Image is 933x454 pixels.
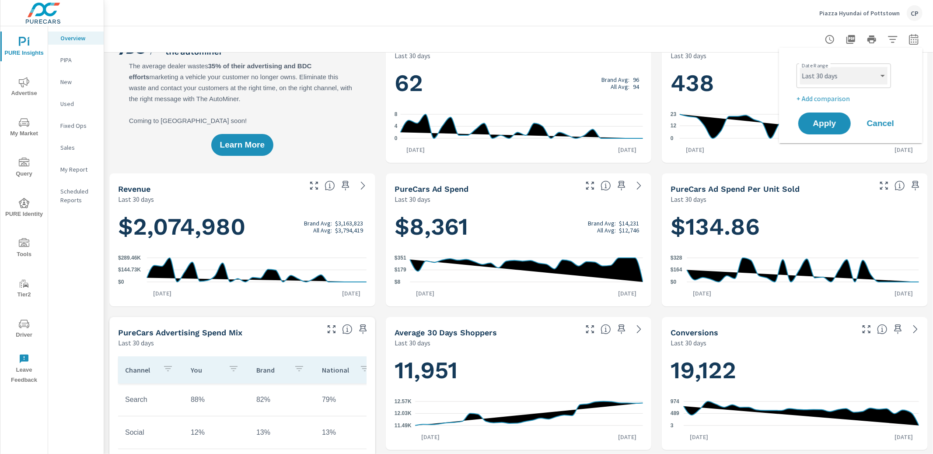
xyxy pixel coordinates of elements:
a: See more details in report [632,179,646,193]
text: $351 [395,255,406,261]
button: "Export Report to PDF" [842,31,860,48]
p: All Avg: [597,227,616,234]
div: CP [907,5,923,21]
h1: 11,951 [395,355,643,385]
p: Sales [60,143,97,152]
p: [DATE] [336,289,367,298]
p: $12,746 [619,227,639,234]
p: [DATE] [400,145,431,154]
div: Used [48,97,104,110]
p: PIPA [60,56,97,64]
span: This table looks at how you compare to the amount of budget you spend per channel as opposed to y... [342,324,353,334]
span: Learn More [220,141,265,149]
text: $164 [671,267,682,273]
p: All Avg: [313,227,332,234]
text: $289.46K [118,255,141,261]
p: Last 30 days [395,50,430,61]
h5: PureCars Ad Spend [395,184,469,194]
span: Leave Feedback [3,354,45,385]
h5: Revenue [118,184,150,194]
span: Save this to your personalized report [909,179,923,193]
p: + Add comparison [797,93,909,104]
button: Apply Filters [884,31,902,48]
text: 12 [671,123,677,129]
p: You [191,366,221,374]
p: [DATE] [612,145,643,154]
span: A rolling 30 day total of daily Shoppers on the dealership website, averaged over the selected da... [601,324,611,334]
h5: PureCars Ad Spend Per Unit Sold [671,184,800,194]
span: Save this to your personalized report [891,322,905,336]
text: 12.03K [395,411,412,417]
p: [DATE] [888,433,919,441]
p: Last 30 days [395,194,430,204]
p: Brand Avg: [588,220,616,227]
text: 12.57K [395,398,412,405]
span: Total sales revenue over the selected date range. [Source: This data is sourced from the dealer’s... [325,180,335,191]
button: Make Fullscreen [860,322,874,336]
span: Apply [807,120,842,127]
button: Make Fullscreen [325,322,339,336]
text: 0 [671,135,674,141]
a: See more details in report [356,179,370,193]
button: Select Date Range [905,31,923,48]
text: $0 [118,279,124,285]
span: Cancel [863,120,898,127]
p: My Report [60,165,97,174]
p: [DATE] [687,289,718,298]
button: Make Fullscreen [583,179,597,193]
span: Total cost of media for all PureCars channels for the selected dealership group over the selected... [601,180,611,191]
td: Search [118,389,184,411]
p: Brand [256,366,287,374]
p: New [60,77,97,86]
button: Learn More [211,134,273,156]
span: Average cost of advertising per each vehicle sold at the dealer over the selected date range. The... [895,180,905,191]
p: [DATE] [147,289,178,298]
h1: $8,361 [395,212,643,242]
div: Scheduled Reports [48,185,104,207]
span: The number of dealer-specified goals completed by a visitor. [Source: This data is provided by th... [877,324,888,334]
p: Last 30 days [671,338,706,348]
span: Save this to your personalized report [615,322,629,336]
h5: PureCars Advertising Spend Mix [118,328,242,337]
span: Tools [3,238,45,260]
p: [DATE] [684,433,714,441]
p: [DATE] [410,289,440,298]
p: Piazza Hyundai of Pottstown [819,9,900,17]
text: 23 [671,111,677,117]
p: Used [60,99,97,108]
span: Driver [3,319,45,340]
p: All Avg: [611,83,629,90]
a: See more details in report [632,322,646,336]
span: PURE Insights [3,37,45,58]
p: Last 30 days [671,50,706,61]
p: [DATE] [612,433,643,441]
text: $8 [395,279,401,285]
p: Brand Avg: [304,220,332,227]
span: Save this to your personalized report [339,179,353,193]
text: 11.49K [395,422,412,429]
text: 974 [671,398,679,405]
td: 82% [249,389,315,411]
td: 88% [184,389,249,411]
h1: 19,122 [671,355,919,385]
h1: $2,074,980 [118,212,367,242]
p: Last 30 days [118,338,154,348]
span: Save this to your personalized report [356,322,370,336]
p: $3,163,823 [335,220,363,227]
td: 13% [249,422,315,443]
td: 79% [315,389,381,411]
div: My Report [48,163,104,176]
button: Make Fullscreen [877,179,891,193]
span: Query [3,158,45,179]
h1: 62 [395,68,643,98]
p: Last 30 days [395,338,430,348]
div: PIPA [48,53,104,67]
button: Make Fullscreen [583,322,597,336]
p: Fixed Ops [60,121,97,130]
text: 8 [395,111,398,117]
div: Fixed Ops [48,119,104,132]
span: My Market [3,117,45,139]
p: 94 [633,83,639,90]
p: [DATE] [612,289,643,298]
h5: Average 30 Days Shoppers [395,328,497,337]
